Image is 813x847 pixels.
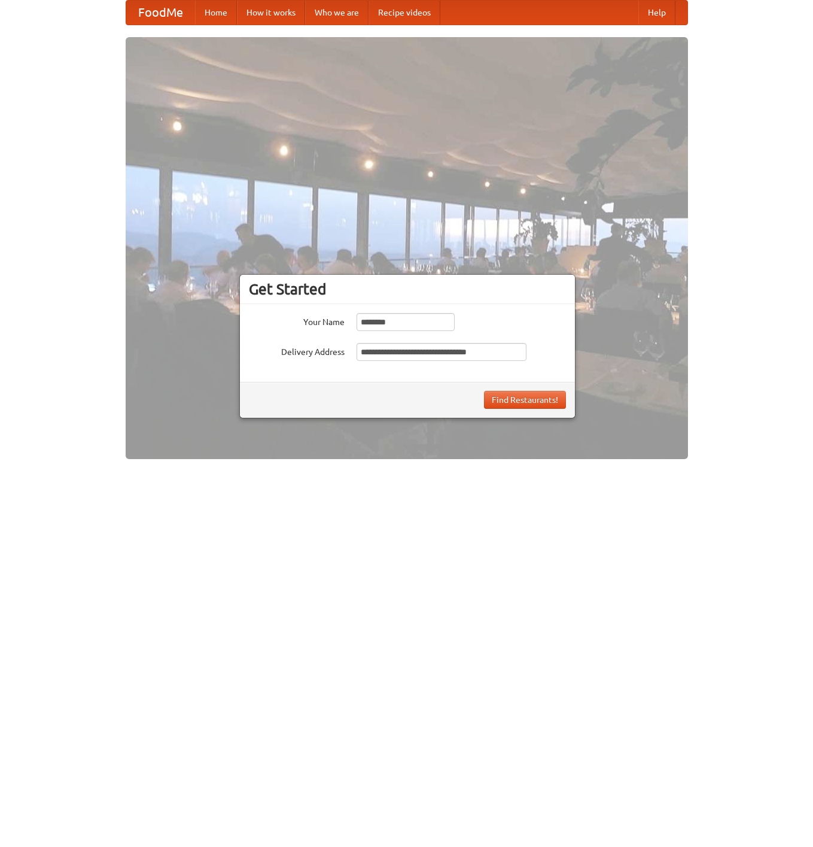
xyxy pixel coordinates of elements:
[195,1,237,25] a: Home
[237,1,305,25] a: How it works
[638,1,675,25] a: Help
[126,1,195,25] a: FoodMe
[249,343,345,358] label: Delivery Address
[305,1,369,25] a: Who we are
[249,313,345,328] label: Your Name
[369,1,440,25] a: Recipe videos
[484,391,566,409] button: Find Restaurants!
[249,280,566,298] h3: Get Started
